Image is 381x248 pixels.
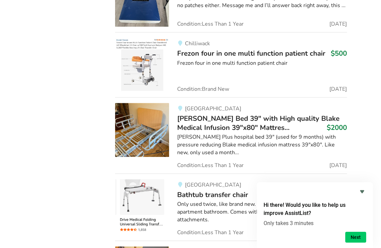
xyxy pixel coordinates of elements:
[177,163,244,168] span: Condition: Less Than 1 Year
[185,181,241,189] span: [GEOGRAPHIC_DATA]
[177,59,347,67] div: Frezon four in one multi function patient chair
[329,163,347,168] span: [DATE]
[185,105,241,112] span: [GEOGRAPHIC_DATA]
[345,232,366,243] button: Next question
[329,21,347,27] span: [DATE]
[264,201,366,217] h2: Hi there! Would you like to help us improve AssistList?
[177,230,244,235] span: Condition: Less Than 1 Year
[177,133,347,157] div: [PERSON_NAME] Plus hospital bed 39" (used for 9 months) with pressure reducing Blake medical infu...
[115,103,169,157] img: bedroom equipment-trost bed 39" with high quality blake medical infusion 39"x80" mattress. used f...
[264,188,366,243] div: Hi there! Would you like to help us improve AssistList?
[177,114,339,132] span: [PERSON_NAME] Bed 39" with High quality Blake Medical Infusion 39"x80" Mattres...
[115,32,347,97] a: transfer aids-frezon four in one multi function patient chair ChilliwackFrezon four in one multi ...
[177,21,244,27] span: Condition: Less Than 1 Year
[177,190,248,199] span: Bathtub transfer chair
[358,188,366,196] button: Hide survey
[177,49,325,58] span: Frezon four in one multi function patient chair
[329,86,347,92] span: [DATE]
[115,173,347,241] a: transfer aids-bathtub transfer chair[GEOGRAPHIC_DATA]Bathtub transfer chair$150Only used twice, l...
[115,179,169,233] img: transfer aids-bathtub transfer chair
[177,86,229,92] span: Condition: Brand New
[331,49,347,58] h3: $500
[185,40,210,47] span: Chilliwack
[264,220,366,226] p: Only takes 3 minutes
[327,123,347,132] h3: $2000
[115,38,169,92] img: transfer aids-frezon four in one multi function patient chair
[177,200,347,224] div: Only used twice, like brand new. It was way too small for my tiny apartment bathroom. Comes with ...
[115,97,347,173] a: bedroom equipment-trost bed 39" with high quality blake medical infusion 39"x80" mattress. used f...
